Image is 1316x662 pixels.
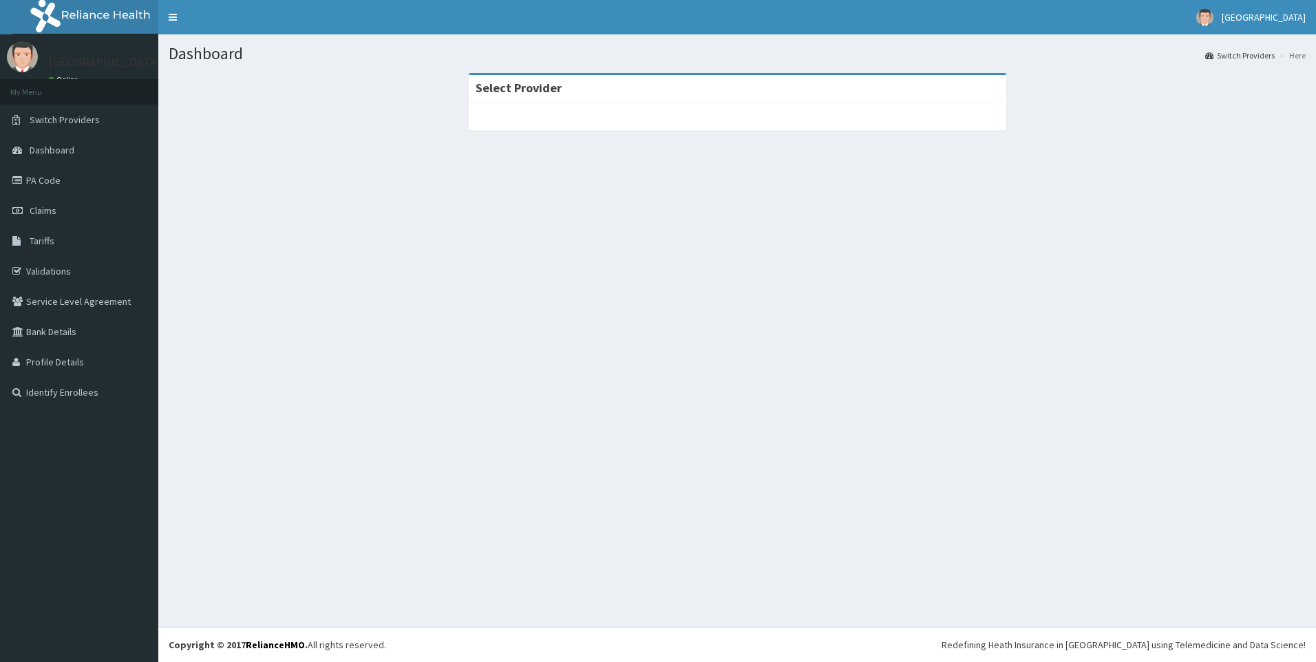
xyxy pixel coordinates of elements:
[476,80,562,96] strong: Select Provider
[30,114,100,126] span: Switch Providers
[1196,9,1213,26] img: User Image
[30,235,54,247] span: Tariffs
[1222,11,1306,23] span: [GEOGRAPHIC_DATA]
[1276,50,1306,61] li: Here
[158,627,1316,662] footer: All rights reserved.
[942,638,1306,652] div: Redefining Heath Insurance in [GEOGRAPHIC_DATA] using Telemedicine and Data Science!
[246,639,305,651] a: RelianceHMO
[30,204,56,217] span: Claims
[48,56,162,68] p: [GEOGRAPHIC_DATA]
[7,41,38,72] img: User Image
[30,144,74,156] span: Dashboard
[169,45,1306,63] h1: Dashboard
[169,639,308,651] strong: Copyright © 2017 .
[48,75,81,85] a: Online
[1205,50,1275,61] a: Switch Providers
